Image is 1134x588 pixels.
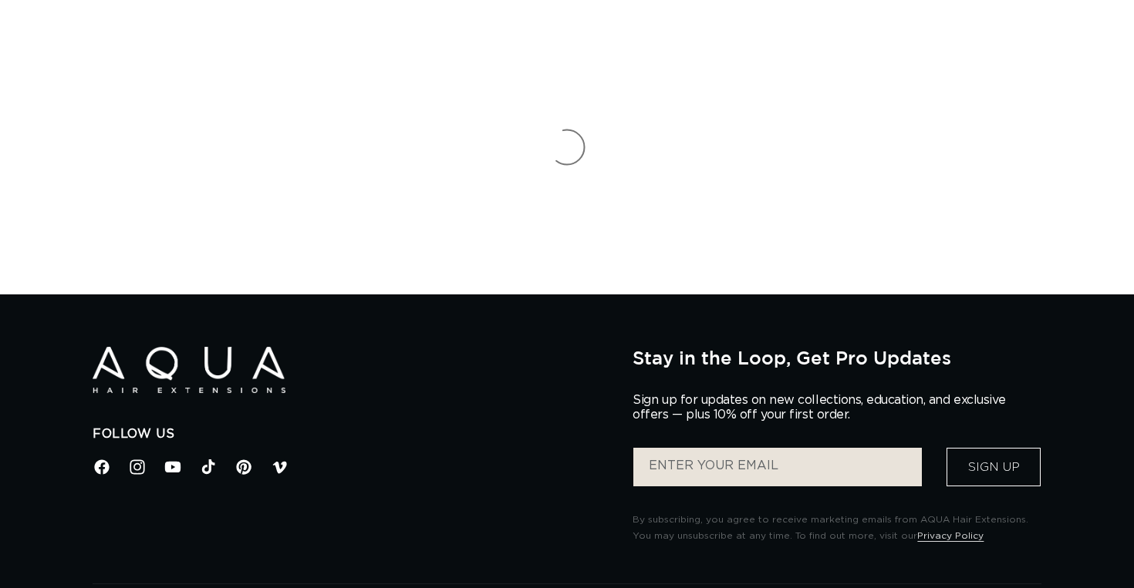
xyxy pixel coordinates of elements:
p: Sign up for updates on new collections, education, and exclusive offers — plus 10% off your first... [633,393,1018,422]
button: Sign Up [947,448,1041,486]
h2: Stay in the Loop, Get Pro Updates [633,347,1041,368]
input: ENTER YOUR EMAIL [633,448,922,486]
p: By subscribing, you agree to receive marketing emails from AQUA Hair Extensions. You may unsubscr... [633,512,1041,545]
a: Privacy Policy [917,531,984,540]
h2: Follow Us [93,426,609,442]
img: Aqua Hair Extensions [93,347,285,394]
